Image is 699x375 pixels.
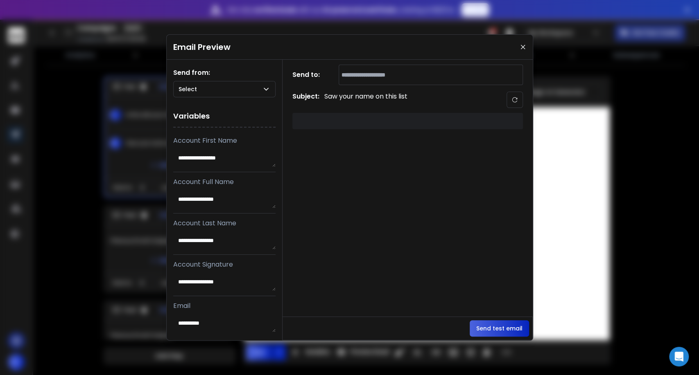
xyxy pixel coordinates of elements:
h1: Send to: [292,70,325,80]
h1: Variables [173,106,276,128]
div: Open Intercom Messenger [669,347,689,366]
button: Send test email [470,320,529,337]
p: Account Last Name [173,218,276,228]
p: Select [179,85,200,93]
p: Account Signature [173,260,276,269]
p: Saw your name on this list [324,92,407,108]
p: Email [173,301,276,311]
h1: Email Preview [173,41,231,53]
h1: Send from: [173,68,276,78]
h1: Subject: [292,92,319,108]
p: Account Full Name [173,177,276,187]
p: Account First Name [173,136,276,146]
